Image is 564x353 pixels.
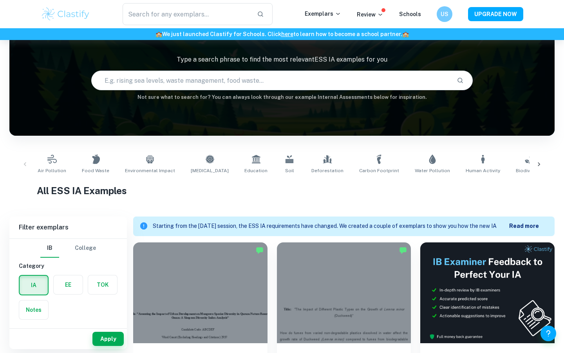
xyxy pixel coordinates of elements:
span: Education [244,167,268,174]
button: Apply [92,332,124,346]
span: Biodiversity [516,167,543,174]
p: Starting from the [DATE] session, the ESS IA requirements have changed. We created a couple of ex... [153,222,509,231]
button: TOK [88,275,117,294]
span: 🏫 [155,31,162,37]
h6: Not sure what to search for? You can always look through our example Internal Assessments below f... [9,93,555,101]
a: Schools [399,11,421,17]
p: Type a search phrase to find the most relevant ESS IA examples for you [9,55,555,64]
span: Soil [285,167,294,174]
p: Review [357,10,383,19]
input: Search for any exemplars... [123,3,251,25]
button: College [75,239,96,258]
button: UPGRADE NOW [468,7,523,21]
span: Carbon Footprint [359,167,399,174]
span: Human Activity [466,167,500,174]
span: Deforestation [311,167,343,174]
button: IB [40,239,59,258]
span: Environmental Impact [125,167,175,174]
h6: Filter exemplars [9,217,127,238]
button: US [437,6,452,22]
button: Help and Feedback [540,326,556,341]
p: Exemplars [305,9,341,18]
img: Marked [399,246,407,254]
button: Search [454,74,467,87]
a: here [281,31,293,37]
button: EE [54,275,83,294]
b: Read more [509,223,539,229]
span: [MEDICAL_DATA] [191,167,229,174]
button: IA [20,276,48,295]
span: Food Waste [82,167,109,174]
img: Thumbnail [420,242,555,343]
h6: Category [19,262,117,270]
span: 🏫 [402,31,409,37]
div: Filter type choice [40,239,96,258]
h6: US [440,10,449,18]
span: Water Pollution [415,167,450,174]
h1: All ESS IA Examples [37,184,528,198]
button: Notes [19,300,48,319]
h6: We just launched Clastify for Schools. Click to learn how to become a school partner. [2,30,562,38]
img: Marked [256,246,264,254]
input: E.g. rising sea levels, waste management, food waste... [92,69,450,91]
span: Air Pollution [38,167,66,174]
img: Clastify logo [41,6,90,22]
